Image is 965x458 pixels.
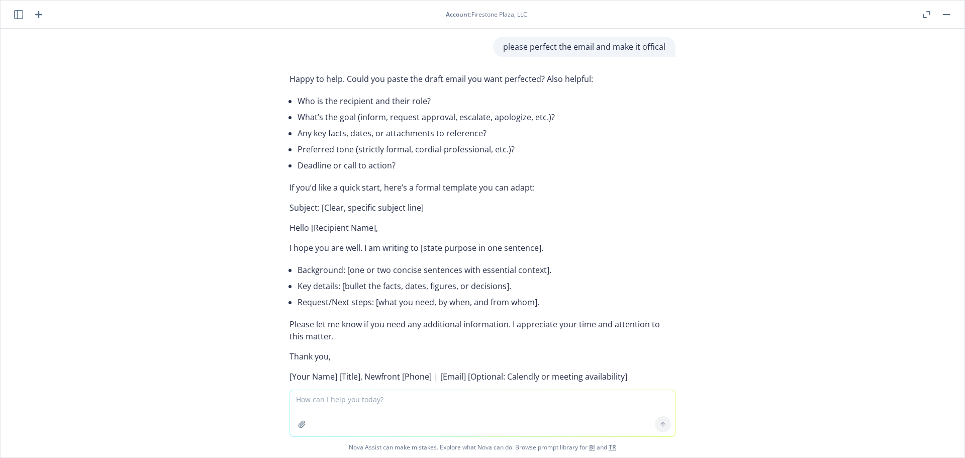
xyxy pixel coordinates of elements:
p: Thank you, [289,350,675,362]
a: TR [609,443,616,451]
span: Nova Assist can make mistakes. Explore what Nova can do: Browse prompt library for and [5,437,960,457]
li: What’s the goal (inform, request approval, escalate, apologize, etc.)? [298,109,675,125]
p: [Your Name] [Title], Newfront [Phone] | [Email] [Optional: Calendly or meeting availability] [289,371,675,383]
p: Happy to help. Could you paste the draft email you want perfected? Also helpful: [289,73,675,85]
li: Key details: [bullet the facts, dates, figures, or decisions]. [298,278,675,294]
p: Hello [Recipient Name], [289,222,675,234]
a: BI [589,443,595,451]
p: Please let me know if you need any additional information. I appreciate your time and attention t... [289,318,675,342]
li: Who is the recipient and their role? [298,93,675,109]
span: Account [446,10,470,19]
li: Deadline or call to action? [298,157,675,173]
p: If you’d like a quick start, here’s a formal template you can adapt: [289,181,675,194]
li: Request/Next steps: [what you need, by when, and from whom]. [298,294,675,310]
li: Preferred tone (strictly formal, cordial-professional, etc.)? [298,141,675,157]
p: Subject: [Clear, specific subject line] [289,202,675,214]
li: Any key facts, dates, or attachments to reference? [298,125,675,141]
li: Background: [one or two concise sentences with essential context]. [298,262,675,278]
p: please perfect the email and make it offical [503,41,665,53]
p: I hope you are well. I am writing to [state purpose in one sentence]. [289,242,675,254]
div: : Firestone Plaza, LLC [446,10,527,19]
